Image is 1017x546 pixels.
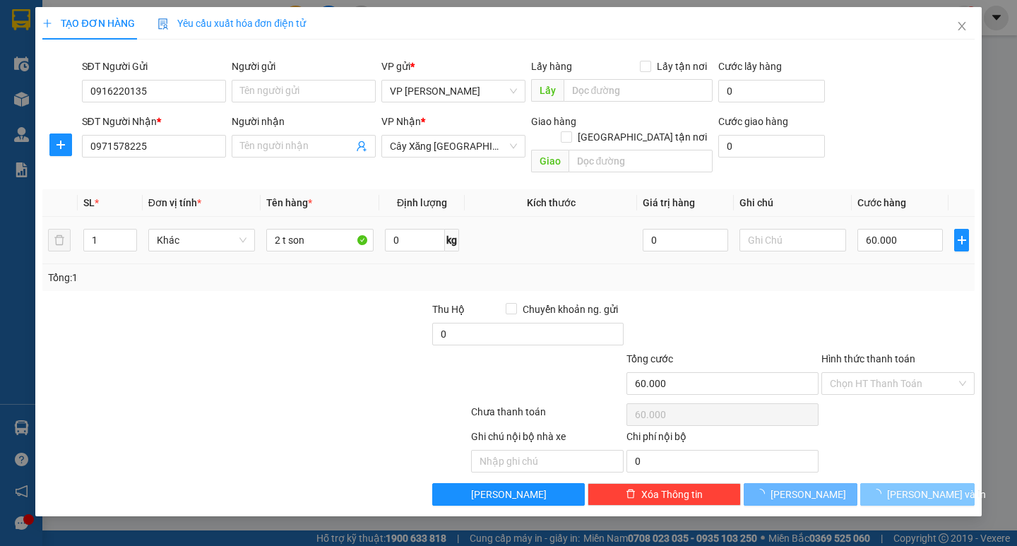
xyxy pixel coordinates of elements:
[734,189,852,217] th: Ghi chú
[531,116,576,127] span: Giao hàng
[955,235,968,246] span: plus
[821,353,915,364] label: Hình thức thanh toán
[381,116,421,127] span: VP Nhận
[432,483,585,506] button: [PERSON_NAME]
[157,18,307,29] span: Yêu cầu xuất hóa đơn điện tử
[471,429,624,450] div: Ghi chú nội bộ nhà xe
[718,61,782,72] label: Cước lấy hàng
[397,197,447,208] span: Định lượng
[445,229,459,251] span: kg
[956,20,968,32] span: close
[718,135,825,158] input: Cước giao hàng
[857,197,906,208] span: Cước hàng
[356,141,367,152] span: user-add
[470,404,626,429] div: Chưa thanh toán
[531,150,569,172] span: Giao
[83,197,95,208] span: SL
[82,59,226,74] div: SĐT Người Gửi
[390,136,517,157] span: Cây Xăng Thụy Dương
[232,114,376,129] div: Người nhận
[531,79,564,102] span: Lấy
[626,429,819,450] div: Chi phí nội bộ
[588,483,741,506] button: deleteXóa Thông tin
[390,81,517,102] span: VP Trần Bình
[643,229,728,251] input: 0
[48,229,71,251] button: delete
[860,483,974,506] button: [PERSON_NAME] và In
[432,304,465,315] span: Thu Hộ
[50,139,71,150] span: plus
[471,487,547,502] span: [PERSON_NAME]
[942,7,982,47] button: Close
[641,487,703,502] span: Xóa Thông tin
[651,59,713,74] span: Lấy tận nơi
[517,302,624,317] span: Chuyển khoản ng. gửi
[572,129,713,145] span: [GEOGRAPHIC_DATA] tận nơi
[42,18,52,28] span: plus
[887,487,986,502] span: [PERSON_NAME] và In
[872,489,887,499] span: loading
[718,116,788,127] label: Cước giao hàng
[744,483,857,506] button: [PERSON_NAME]
[48,270,393,285] div: Tổng: 1
[527,197,576,208] span: Kích thước
[531,61,572,72] span: Lấy hàng
[718,80,825,102] input: Cước lấy hàng
[266,197,312,208] span: Tên hàng
[771,487,846,502] span: [PERSON_NAME]
[266,229,373,251] input: VD: Bàn, Ghế
[643,197,695,208] span: Giá trị hàng
[157,230,246,251] span: Khác
[471,450,624,473] input: Nhập ghi chú
[42,18,134,29] span: TẠO ĐƠN HÀNG
[157,18,169,30] img: icon
[755,489,771,499] span: loading
[569,150,713,172] input: Dọc đường
[739,229,846,251] input: Ghi Chú
[954,229,968,251] button: plus
[626,489,636,500] span: delete
[381,59,525,74] div: VP gửi
[626,353,673,364] span: Tổng cước
[82,114,226,129] div: SĐT Người Nhận
[564,79,713,102] input: Dọc đường
[148,197,201,208] span: Đơn vị tính
[232,59,376,74] div: Người gửi
[49,133,72,156] button: plus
